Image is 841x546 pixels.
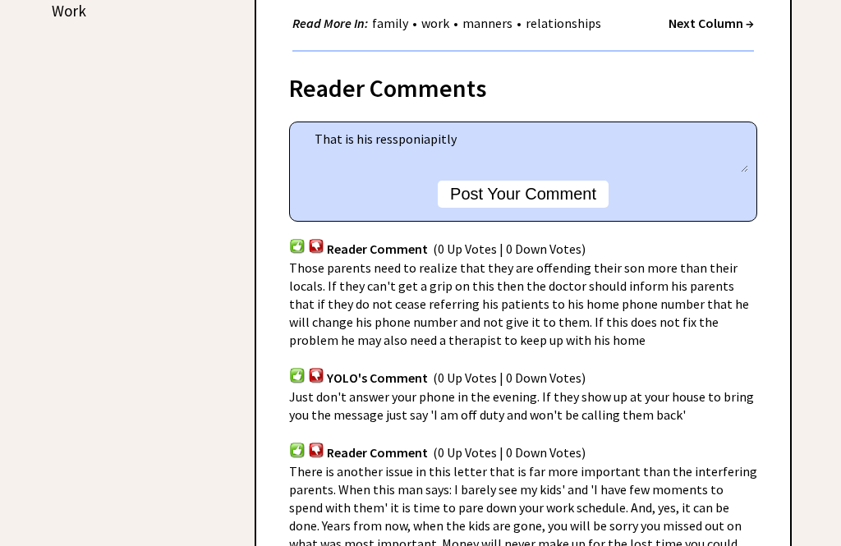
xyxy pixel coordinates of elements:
div: • • • [292,13,605,34]
strong: Read More In: [292,15,368,31]
img: votdown.png [308,442,324,457]
span: Just don't answer your phone in the evening. If they show up at your house to bring you the messa... [289,388,754,423]
span: Reader Comment [327,445,428,461]
img: votup.png [289,238,306,254]
img: votup.png [289,367,306,383]
a: Work [52,1,86,21]
a: manners [458,15,517,31]
button: Post Your Comment [438,181,609,208]
img: votdown.png [308,367,324,383]
span: Reader Comment [327,241,428,257]
a: relationships [522,15,605,31]
img: votdown.png [308,238,324,254]
a: family [368,15,412,31]
span: YOLO's Comment [327,370,428,387]
a: Next Column → [669,15,754,31]
div: Reader Comments [289,71,757,97]
span: Those parents need to realize that they are offending their son more than their locals. If they c... [289,259,749,348]
a: work [417,15,453,31]
span: (0 Up Votes | 0 Down Votes) [433,370,586,387]
span: (0 Up Votes | 0 Down Votes) [433,445,586,461]
span: (0 Up Votes | 0 Down Votes) [433,241,586,257]
img: votup.png [289,442,306,457]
